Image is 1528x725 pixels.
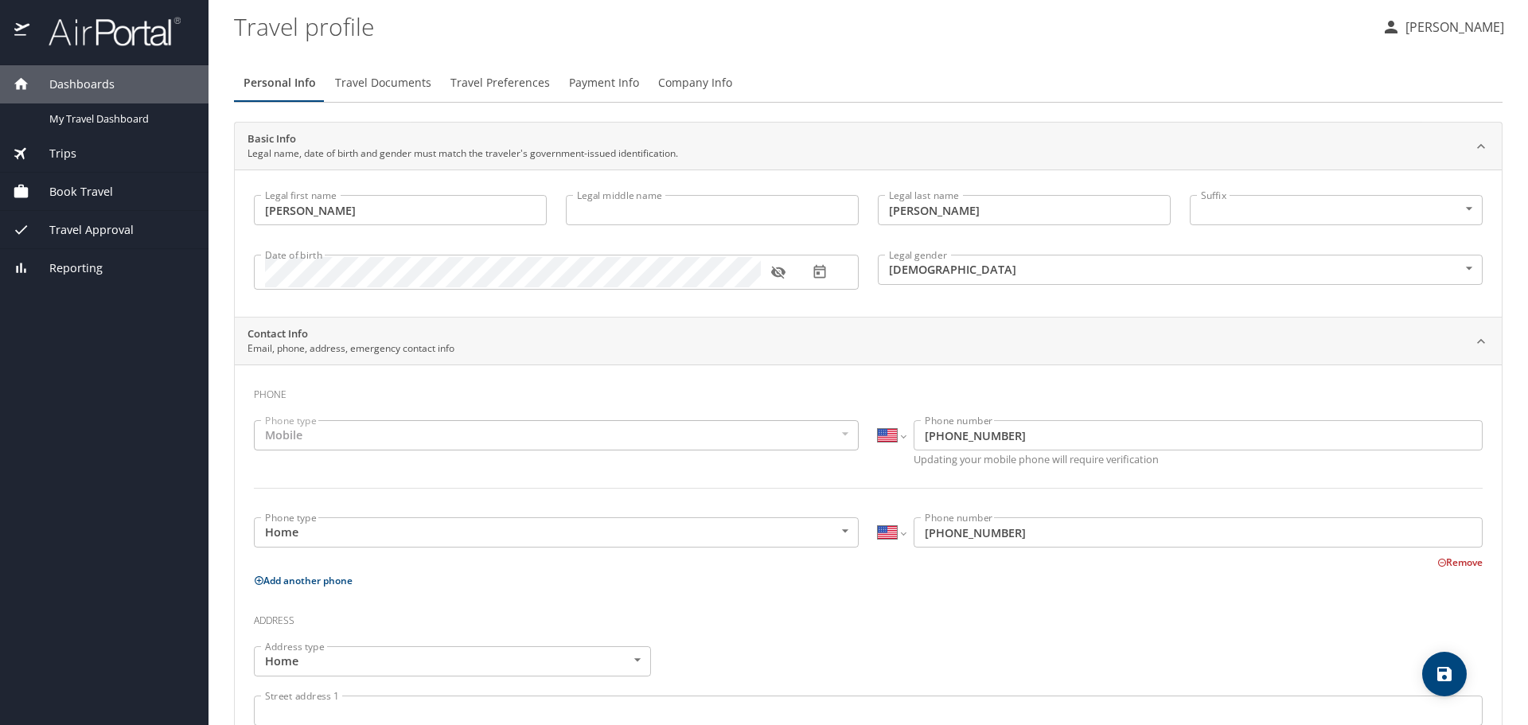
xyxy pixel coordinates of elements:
[254,603,1483,630] h3: Address
[248,341,454,356] p: Email, phone, address, emergency contact info
[254,574,353,587] button: Add another phone
[248,146,678,161] p: Legal name, date of birth and gender must match the traveler's government-issued identification.
[248,131,678,147] h2: Basic Info
[1375,13,1510,41] button: [PERSON_NAME]
[335,73,431,93] span: Travel Documents
[29,76,115,93] span: Dashboards
[29,183,113,201] span: Book Travel
[49,111,189,127] span: My Travel Dashboard
[1437,555,1483,569] button: Remove
[254,646,651,676] div: Home
[244,73,316,93] span: Personal Info
[29,221,134,239] span: Travel Approval
[1190,195,1483,225] div: ​
[235,318,1502,365] div: Contact InfoEmail, phone, address, emergency contact info
[254,517,859,548] div: Home
[29,259,103,277] span: Reporting
[254,377,1483,404] h3: Phone
[235,123,1502,170] div: Basic InfoLegal name, date of birth and gender must match the traveler's government-issued identi...
[29,145,76,162] span: Trips
[234,2,1369,51] h1: Travel profile
[14,16,31,47] img: icon-airportal.png
[254,420,859,450] div: Mobile
[1422,652,1467,696] button: save
[569,73,639,93] span: Payment Info
[878,255,1483,285] div: [DEMOGRAPHIC_DATA]
[1401,18,1504,37] p: [PERSON_NAME]
[248,326,454,342] h2: Contact Info
[914,454,1483,465] p: Updating your mobile phone will require verification
[234,64,1503,102] div: Profile
[31,16,181,47] img: airportal-logo.png
[235,170,1502,317] div: Basic InfoLegal name, date of birth and gender must match the traveler's government-issued identi...
[658,73,732,93] span: Company Info
[450,73,550,93] span: Travel Preferences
